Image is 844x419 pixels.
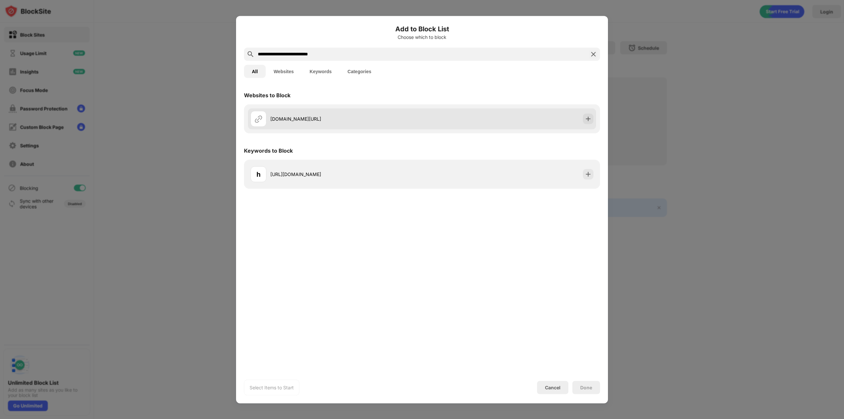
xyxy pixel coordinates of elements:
[580,385,592,390] div: Done
[270,171,422,178] div: [URL][DOMAIN_NAME]
[244,147,293,154] div: Keywords to Block
[266,65,302,78] button: Websites
[256,169,260,179] div: h
[545,385,560,390] div: Cancel
[270,115,422,122] div: [DOMAIN_NAME][URL]
[255,115,262,123] img: url.svg
[589,50,597,58] img: search-close
[302,65,340,78] button: Keywords
[250,384,294,391] div: Select Items to Start
[244,24,600,34] h6: Add to Block List
[247,50,255,58] img: search.svg
[244,92,290,98] div: Websites to Block
[244,34,600,40] div: Choose which to block
[244,65,266,78] button: All
[340,65,379,78] button: Categories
